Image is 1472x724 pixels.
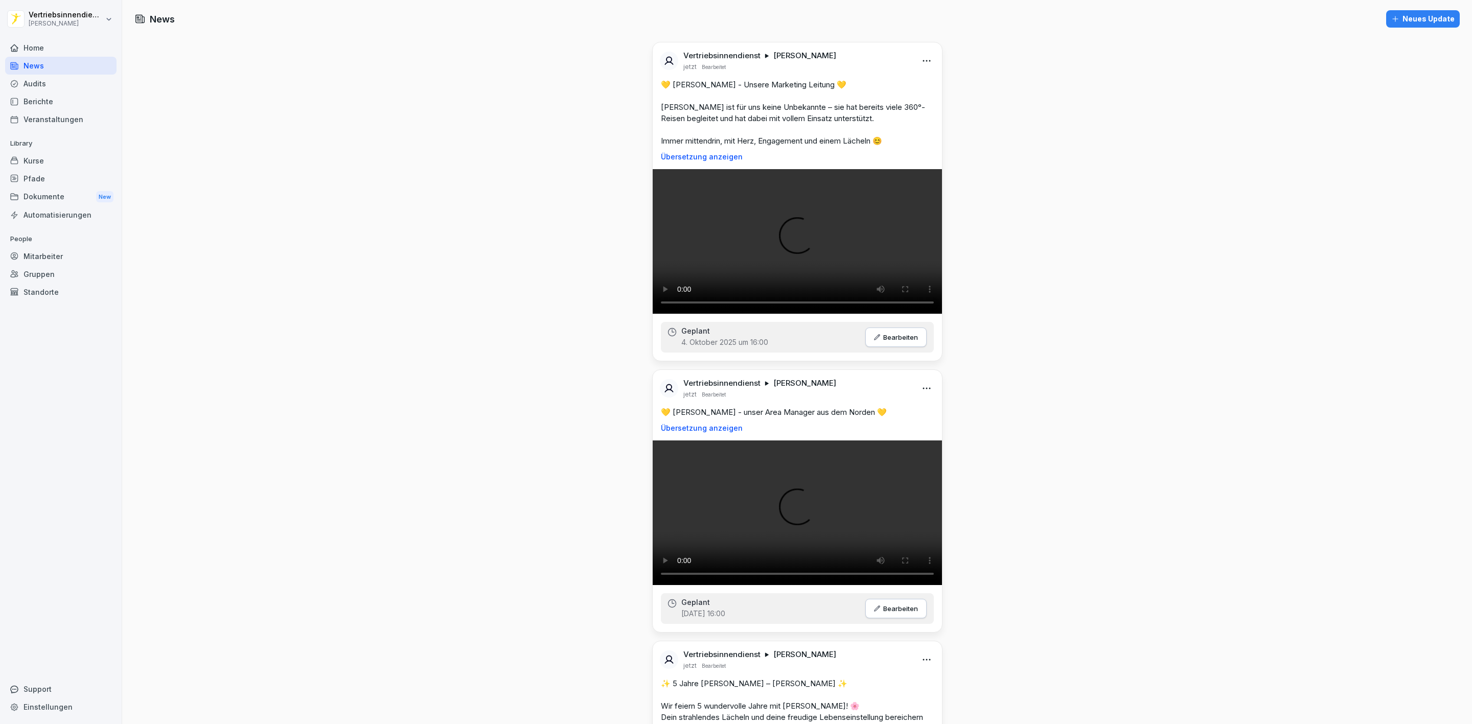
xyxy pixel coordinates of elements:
[681,327,710,335] p: Geplant
[5,265,117,283] a: Gruppen
[5,135,117,152] p: Library
[5,170,117,188] a: Pfade
[5,188,117,206] div: Dokumente
[773,649,836,660] p: [PERSON_NAME]
[5,698,117,716] a: Einstellungen
[5,188,117,206] a: DokumenteNew
[683,63,697,71] p: jetzt
[1386,10,1460,28] button: Neues Update
[5,247,117,265] a: Mitarbeiter
[661,153,934,161] p: Übersetzung anzeigen
[5,206,117,224] a: Automatisierungen
[1391,13,1455,25] div: Neues Update
[5,283,117,301] a: Standorte
[702,63,726,71] p: Bearbeitet
[865,328,927,347] button: Bearbeiten
[5,152,117,170] a: Kurse
[683,390,697,399] p: jetzt
[5,92,117,110] a: Berichte
[29,20,103,27] p: [PERSON_NAME]
[5,75,117,92] a: Audits
[683,662,697,670] p: jetzt
[865,599,927,618] button: Bearbeiten
[683,51,761,61] p: Vertriebsinnendienst
[683,649,761,660] p: Vertriebsinnendienst
[683,378,761,388] p: Vertriebsinnendienst
[773,51,836,61] p: [PERSON_NAME]
[5,680,117,698] div: Support
[5,231,117,247] p: People
[5,57,117,75] a: News
[681,337,768,347] p: 4. Oktober 2025 um 16:00
[681,598,710,606] p: Geplant
[5,39,117,57] a: Home
[150,12,175,26] h1: News
[702,390,726,399] p: Bearbeitet
[883,604,918,613] p: Bearbeiten
[681,609,725,619] p: [DATE] 16:00
[29,11,103,19] p: Vertriebsinnendienst
[661,407,934,418] p: 💛 [PERSON_NAME] - unser Area Manager aus dem Norden 💛
[661,79,934,147] p: 💛 [PERSON_NAME] - Unsere Marketing Leitung 💛 [PERSON_NAME] ist für uns keine Unbekannte – sie hat...
[702,662,726,670] p: Bearbeitet
[661,424,934,432] p: Übersetzung anzeigen
[96,191,113,203] div: New
[773,378,836,388] p: [PERSON_NAME]
[5,110,117,128] a: Veranstaltungen
[883,333,918,341] p: Bearbeiten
